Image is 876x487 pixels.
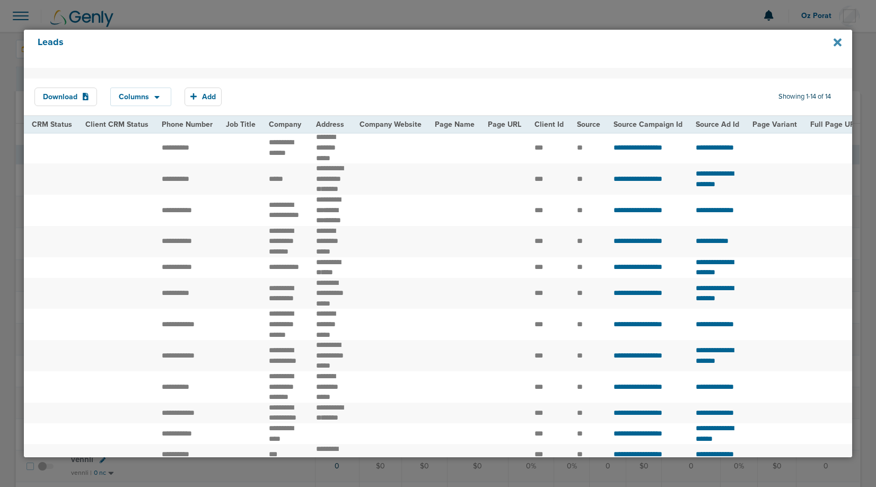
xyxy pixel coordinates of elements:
button: Download [34,88,97,106]
span: Source [577,120,600,129]
th: Job Title [220,116,262,133]
span: Phone Number [162,120,213,129]
th: Client CRM Status [79,116,155,133]
th: Company [262,116,310,133]
span: Client Id [535,120,564,129]
th: Full Page URL [804,116,865,133]
h4: Leads [38,37,761,61]
th: Page Variant [746,116,804,133]
button: Add [185,88,222,106]
span: Columns [119,93,149,101]
span: CRM Status [32,120,72,129]
span: Source Campaign Id [614,120,682,129]
th: Page Name [428,116,481,133]
span: Page URL [488,120,521,129]
span: Source Ad Id [696,120,739,129]
span: Showing 1-14 of 14 [778,92,831,101]
th: Company Website [353,116,428,133]
span: Add [202,92,216,101]
th: Address [310,116,353,133]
